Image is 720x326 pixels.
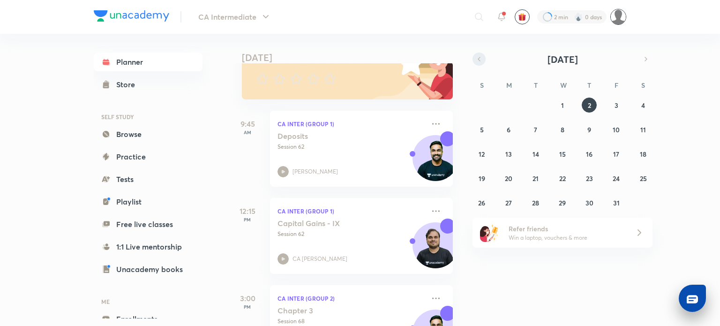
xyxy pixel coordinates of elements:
[641,101,645,110] abbr: October 4, 2025
[229,205,266,217] h5: 12:15
[292,255,347,263] p: CA [PERSON_NAME]
[94,192,202,211] a: Playlist
[555,98,570,113] button: October 1, 2025
[587,125,591,134] abbr: October 9, 2025
[559,174,566,183] abbr: October 22, 2025
[501,146,516,161] button: October 13, 2025
[94,109,202,125] h6: SELF STUDY
[277,143,425,151] p: Session 62
[559,198,566,207] abbr: October 29, 2025
[636,171,651,186] button: October 25, 2025
[588,101,591,110] abbr: October 2, 2025
[615,81,618,90] abbr: Friday
[586,150,592,159] abbr: October 16, 2025
[582,146,597,161] button: October 16, 2025
[478,198,485,207] abbr: October 26, 2025
[507,125,510,134] abbr: October 6, 2025
[277,219,394,228] h5: Capital Gains - IX
[532,198,539,207] abbr: October 28, 2025
[506,81,512,90] abbr: Monday
[242,52,462,63] h4: [DATE]
[585,198,593,207] abbr: October 30, 2025
[229,304,266,310] p: PM
[640,174,647,183] abbr: October 25, 2025
[636,122,651,137] button: October 11, 2025
[636,146,651,161] button: October 18, 2025
[641,81,645,90] abbr: Saturday
[94,75,202,94] a: Store
[413,227,458,273] img: Avatar
[609,122,624,137] button: October 10, 2025
[509,234,624,242] p: Win a laptop, vouchers & more
[640,150,646,159] abbr: October 18, 2025
[586,174,593,183] abbr: October 23, 2025
[277,306,394,315] h5: Chapter 3
[613,198,620,207] abbr: October 31, 2025
[610,9,626,25] img: Rashi Maheshwari
[555,122,570,137] button: October 8, 2025
[515,9,530,24] button: avatar
[528,146,543,161] button: October 14, 2025
[474,122,489,137] button: October 5, 2025
[501,195,516,210] button: October 27, 2025
[413,140,458,185] img: Avatar
[229,129,266,135] p: AM
[229,293,266,304] h5: 3:00
[229,118,266,129] h5: 9:45
[582,195,597,210] button: October 30, 2025
[277,131,394,141] h5: Deposits
[582,171,597,186] button: October 23, 2025
[560,81,567,90] abbr: Wednesday
[534,125,537,134] abbr: October 7, 2025
[518,13,526,21] img: avatar
[479,150,485,159] abbr: October 12, 2025
[277,118,425,129] p: CA Inter (Group 1)
[532,150,539,159] abbr: October 14, 2025
[534,81,538,90] abbr: Tuesday
[474,146,489,161] button: October 12, 2025
[486,53,639,66] button: [DATE]
[505,150,512,159] abbr: October 13, 2025
[609,195,624,210] button: October 31, 2025
[116,79,141,90] div: Store
[94,237,202,256] a: 1:1 Live mentorship
[94,147,202,166] a: Practice
[615,101,618,110] abbr: October 3, 2025
[609,171,624,186] button: October 24, 2025
[509,224,624,234] h6: Refer friends
[94,53,202,71] a: Planner
[640,125,646,134] abbr: October 11, 2025
[547,53,578,66] span: [DATE]
[480,223,499,242] img: referral
[94,125,202,144] a: Browse
[277,205,425,217] p: CA Inter (Group 1)
[555,146,570,161] button: October 15, 2025
[609,98,624,113] button: October 3, 2025
[474,195,489,210] button: October 26, 2025
[505,198,512,207] abbr: October 27, 2025
[229,217,266,222] p: PM
[94,10,169,22] img: Company Logo
[528,195,543,210] button: October 28, 2025
[474,171,489,186] button: October 19, 2025
[559,150,566,159] abbr: October 15, 2025
[277,317,425,326] p: Session 68
[479,174,485,183] abbr: October 19, 2025
[587,81,591,90] abbr: Thursday
[94,260,202,279] a: Unacademy books
[582,98,597,113] button: October 2, 2025
[193,8,277,26] button: CA Intermediate
[613,150,619,159] abbr: October 17, 2025
[94,294,202,310] h6: ME
[277,230,425,238] p: Session 62
[561,125,564,134] abbr: October 8, 2025
[528,122,543,137] button: October 7, 2025
[532,174,539,183] abbr: October 21, 2025
[555,195,570,210] button: October 29, 2025
[582,122,597,137] button: October 9, 2025
[636,98,651,113] button: October 4, 2025
[292,167,338,176] p: [PERSON_NAME]
[528,171,543,186] button: October 21, 2025
[613,125,620,134] abbr: October 10, 2025
[561,101,564,110] abbr: October 1, 2025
